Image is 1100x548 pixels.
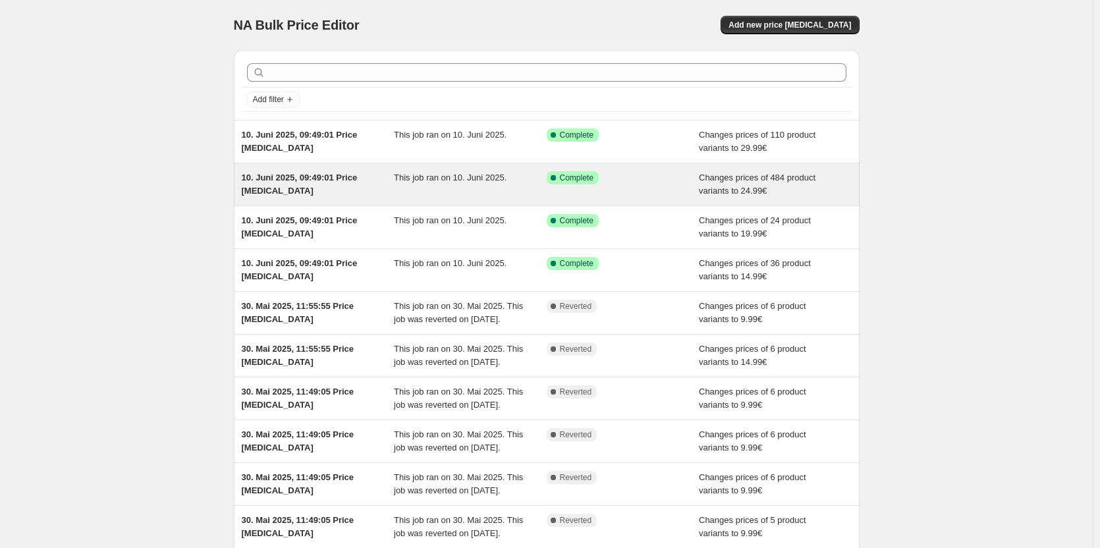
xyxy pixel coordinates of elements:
[721,16,859,34] button: Add new price [MEDICAL_DATA]
[699,130,815,153] span: Changes prices of 110 product variants to 29.99€
[242,173,358,196] span: 10. Juni 2025, 09:49:01 Price [MEDICAL_DATA]
[699,173,815,196] span: Changes prices of 484 product variants to 24.99€
[560,130,593,140] span: Complete
[699,387,806,410] span: Changes prices of 6 product variants to 9.99€
[242,215,358,238] span: 10. Juni 2025, 09:49:01 Price [MEDICAL_DATA]
[560,344,592,354] span: Reverted
[560,258,593,269] span: Complete
[699,301,806,324] span: Changes prices of 6 product variants to 9.99€
[242,429,354,452] span: 30. Mai 2025, 11:49:05 Price [MEDICAL_DATA]
[699,344,806,367] span: Changes prices of 6 product variants to 14.99€
[560,429,592,440] span: Reverted
[394,258,507,268] span: This job ran on 10. Juni 2025.
[242,515,354,538] span: 30. Mai 2025, 11:49:05 Price [MEDICAL_DATA]
[242,387,354,410] span: 30. Mai 2025, 11:49:05 Price [MEDICAL_DATA]
[699,515,806,538] span: Changes prices of 5 product variants to 9.99€
[247,92,300,107] button: Add filter
[394,173,507,182] span: This job ran on 10. Juni 2025.
[394,429,523,452] span: This job ran on 30. Mai 2025. This job was reverted on [DATE].
[253,94,284,105] span: Add filter
[394,215,507,225] span: This job ran on 10. Juni 2025.
[394,344,523,367] span: This job ran on 30. Mai 2025. This job was reverted on [DATE].
[242,472,354,495] span: 30. Mai 2025, 11:49:05 Price [MEDICAL_DATA]
[699,429,806,452] span: Changes prices of 6 product variants to 9.99€
[242,130,358,153] span: 10. Juni 2025, 09:49:01 Price [MEDICAL_DATA]
[242,344,354,367] span: 30. Mai 2025, 11:55:55 Price [MEDICAL_DATA]
[242,258,358,281] span: 10. Juni 2025, 09:49:01 Price [MEDICAL_DATA]
[560,301,592,312] span: Reverted
[394,387,523,410] span: This job ran on 30. Mai 2025. This job was reverted on [DATE].
[560,515,592,526] span: Reverted
[560,387,592,397] span: Reverted
[699,258,811,281] span: Changes prices of 36 product variants to 14.99€
[234,18,360,32] span: NA Bulk Price Editor
[242,301,354,324] span: 30. Mai 2025, 11:55:55 Price [MEDICAL_DATA]
[394,472,523,495] span: This job ran on 30. Mai 2025. This job was reverted on [DATE].
[729,20,851,30] span: Add new price [MEDICAL_DATA]
[394,515,523,538] span: This job ran on 30. Mai 2025. This job was reverted on [DATE].
[394,301,523,324] span: This job ran on 30. Mai 2025. This job was reverted on [DATE].
[394,130,507,140] span: This job ran on 10. Juni 2025.
[699,215,811,238] span: Changes prices of 24 product variants to 19.99€
[699,472,806,495] span: Changes prices of 6 product variants to 9.99€
[560,472,592,483] span: Reverted
[560,173,593,183] span: Complete
[560,215,593,226] span: Complete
